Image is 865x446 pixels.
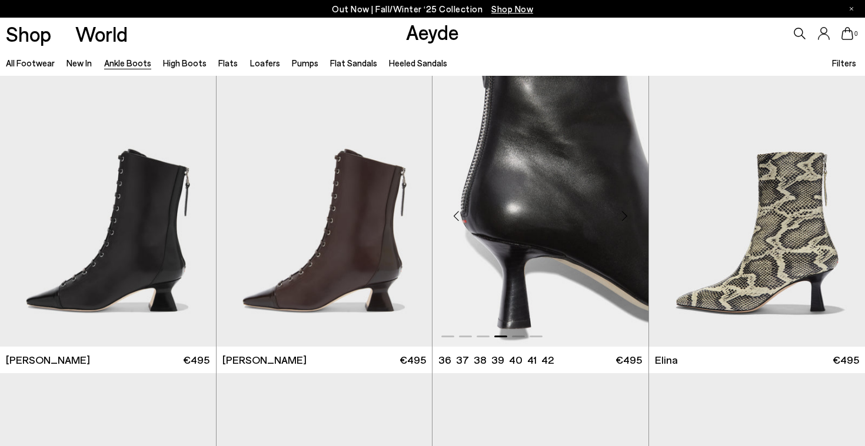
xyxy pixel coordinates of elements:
span: €495 [400,353,426,367]
li: 41 [527,353,537,367]
span: [PERSON_NAME] [222,353,307,367]
li: 42 [541,353,554,367]
span: 0 [853,31,859,37]
a: New In [66,58,92,68]
a: Loafers [250,58,280,68]
a: Next slide Previous slide [432,76,648,347]
span: [PERSON_NAME] [6,353,90,367]
span: €495 [183,353,209,367]
p: Out Now | Fall/Winter ‘25 Collection [332,2,533,16]
a: All Footwear [6,58,55,68]
a: Shop [6,24,51,44]
a: Next slide Previous slide [217,76,432,347]
a: [PERSON_NAME] €495 [217,347,432,373]
li: 36 [438,353,451,367]
img: Elina Ankle Boots [432,76,648,347]
a: World [75,24,128,44]
li: 37 [456,353,469,367]
div: 1 / 6 [217,76,432,347]
div: 4 / 6 [432,76,648,347]
li: 39 [491,353,504,367]
div: Previous slide [438,199,474,234]
span: Navigate to /collections/new-in [491,4,533,14]
span: Filters [832,58,856,68]
a: High Boots [163,58,207,68]
span: €495 [616,353,642,367]
a: Heeled Sandals [389,58,447,68]
ul: variant [438,353,550,367]
a: 0 [841,27,853,40]
a: Flat Sandals [330,58,377,68]
div: Next slide [607,199,643,234]
li: 38 [474,353,487,367]
li: 40 [509,353,523,367]
span: Elina [655,353,678,367]
a: 36 37 38 39 40 41 42 €495 [432,347,648,373]
a: Pumps [292,58,318,68]
span: €495 [833,353,859,367]
img: Gwen Lace-Up Boots [217,76,432,347]
a: Aeyde [406,19,459,44]
a: Flats [218,58,238,68]
a: Ankle Boots [104,58,151,68]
